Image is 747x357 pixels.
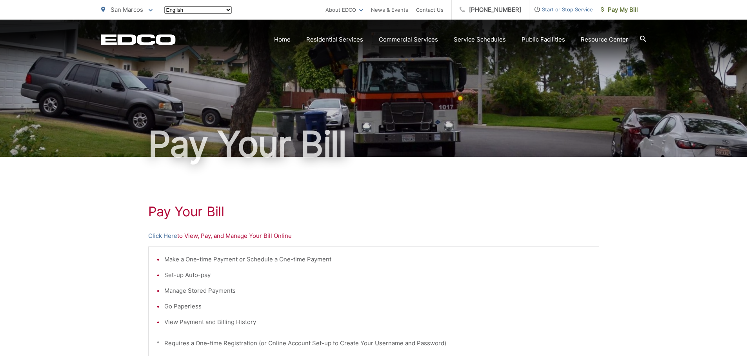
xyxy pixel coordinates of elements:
[581,35,628,44] a: Resource Center
[101,34,176,45] a: EDCD logo. Return to the homepage.
[164,286,591,295] li: Manage Stored Payments
[522,35,565,44] a: Public Facilities
[148,204,599,219] h1: Pay Your Bill
[164,6,232,14] select: Select a language
[164,270,591,280] li: Set-up Auto-pay
[306,35,363,44] a: Residential Services
[156,339,591,348] p: * Requires a One-time Registration (or Online Account Set-up to Create Your Username and Password)
[416,5,443,14] a: Contact Us
[164,302,591,311] li: Go Paperless
[371,5,408,14] a: News & Events
[601,5,638,14] span: Pay My Bill
[101,125,646,164] h1: Pay Your Bill
[148,231,599,241] p: to View, Pay, and Manage Your Bill Online
[454,35,506,44] a: Service Schedules
[148,231,177,241] a: Click Here
[379,35,438,44] a: Commercial Services
[164,317,591,327] li: View Payment and Billing History
[325,5,363,14] a: About EDCO
[111,6,143,13] span: San Marcos
[274,35,291,44] a: Home
[164,255,591,264] li: Make a One-time Payment or Schedule a One-time Payment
